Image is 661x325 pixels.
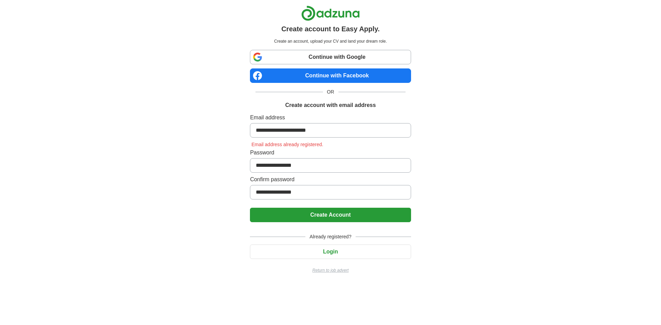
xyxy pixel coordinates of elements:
a: Login [250,249,411,254]
span: Email address already registered. [250,142,325,147]
a: Continue with Facebook [250,68,411,83]
a: Continue with Google [250,50,411,64]
button: Create Account [250,208,411,222]
label: Confirm password [250,175,411,184]
label: Email address [250,113,411,122]
label: Password [250,149,411,157]
span: Already registered? [305,233,355,240]
img: Adzuna logo [301,6,360,21]
h1: Create account to Easy Apply. [281,24,380,34]
p: Create an account, upload your CV and land your dream role. [251,38,409,44]
a: Return to job advert [250,267,411,273]
span: OR [323,88,338,96]
button: Login [250,245,411,259]
h1: Create account with email address [285,101,376,109]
